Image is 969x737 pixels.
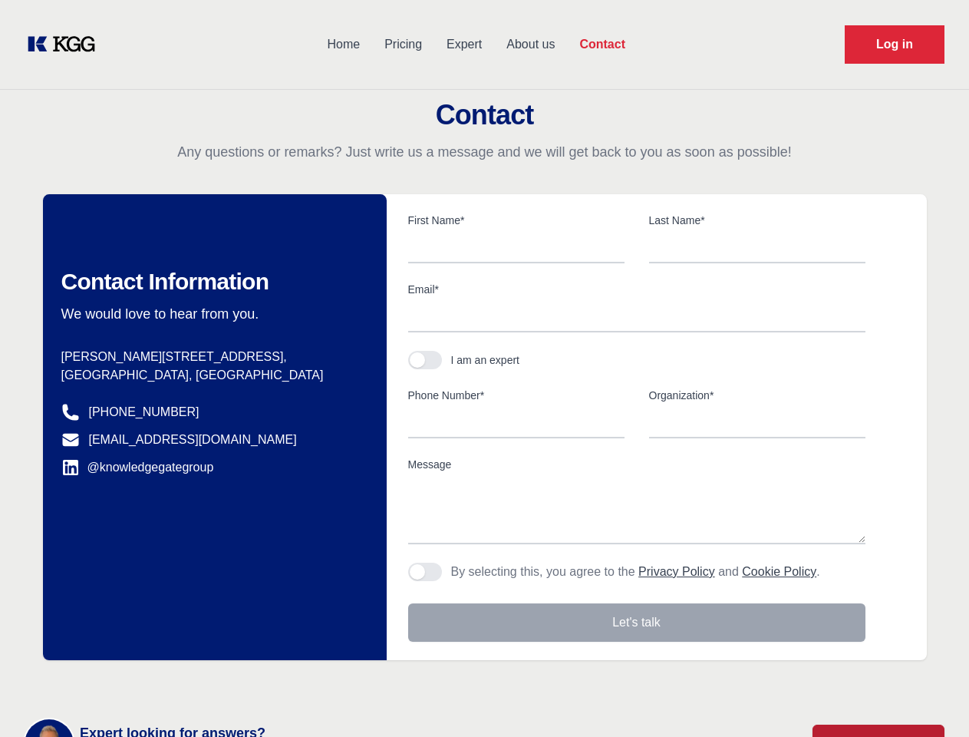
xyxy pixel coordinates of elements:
a: Privacy Policy [638,565,715,578]
h2: Contact [18,100,951,131]
a: Pricing [372,25,434,64]
h2: Contact Information [61,268,362,296]
p: [PERSON_NAME][STREET_ADDRESS], [61,348,362,366]
label: Message [408,457,865,472]
a: [PHONE_NUMBER] [89,403,199,421]
div: I am an expert [451,352,520,368]
p: We would love to hear from you. [61,305,362,323]
p: By selecting this, you agree to the and . [451,563,820,581]
iframe: Chat Widget [892,663,969,737]
label: First Name* [408,213,625,228]
label: Organization* [649,388,865,403]
a: Cookie Policy [742,565,816,578]
label: Phone Number* [408,388,625,403]
a: About us [494,25,567,64]
a: @knowledgegategroup [61,458,214,477]
a: Expert [434,25,494,64]
label: Last Name* [649,213,865,228]
a: [EMAIL_ADDRESS][DOMAIN_NAME] [89,431,297,449]
p: [GEOGRAPHIC_DATA], [GEOGRAPHIC_DATA] [61,366,362,385]
button: Let's talk [408,603,865,642]
a: Request Demo [845,25,944,64]
p: Any questions or remarks? Just write us a message and we will get back to you as soon as possible! [18,143,951,161]
a: KOL Knowledge Platform: Talk to Key External Experts (KEE) [25,32,107,57]
label: Email* [408,282,865,297]
a: Home [315,25,372,64]
a: Contact [567,25,638,64]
